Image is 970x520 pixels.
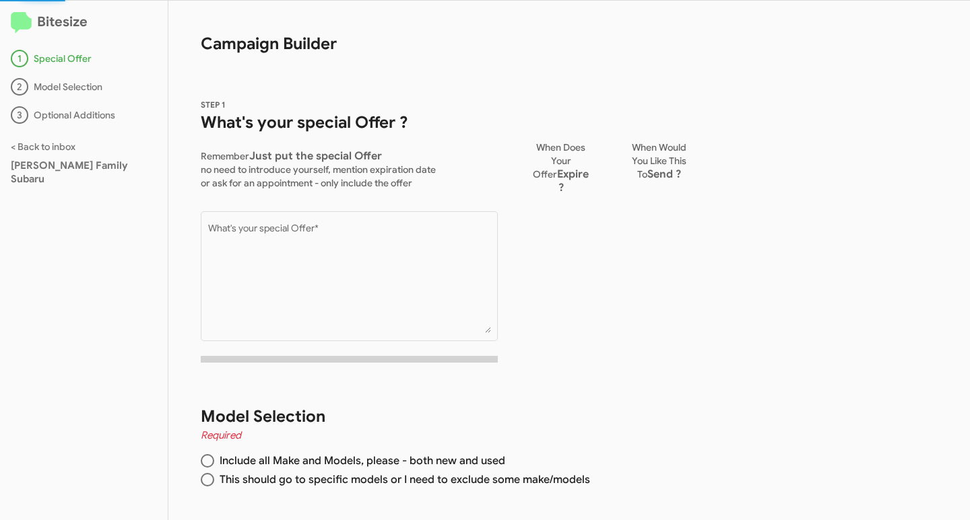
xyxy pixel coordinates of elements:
[11,106,157,124] div: Optional Additions
[11,12,32,34] img: logo-minimal.svg
[624,135,694,181] p: When Would You Like This To
[11,141,75,153] a: < Back to inbox
[249,149,382,163] span: Just put the special Offer
[201,427,763,443] h4: Required
[11,106,28,124] div: 3
[557,168,589,194] span: Expire ?
[214,454,505,468] span: Include all Make and Models, please - both new and used
[201,112,498,133] h1: What's your special Offer ?
[11,78,28,96] div: 2
[530,135,591,194] p: When Does Your Offer
[11,50,28,67] div: 1
[11,159,157,186] div: [PERSON_NAME] Family Subaru
[11,11,157,34] h2: Bitesize
[201,406,763,427] h1: Model Selection
[201,100,226,110] span: STEP 1
[214,473,590,486] span: This should go to specific models or I need to exclude some make/models
[11,78,157,96] div: Model Selection
[168,1,795,54] h1: Campaign Builder
[201,144,498,190] p: Remember no need to introduce yourself, mention expiration date or ask for an appointment - only ...
[11,50,157,67] div: Special Offer
[647,168,681,181] span: Send ?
